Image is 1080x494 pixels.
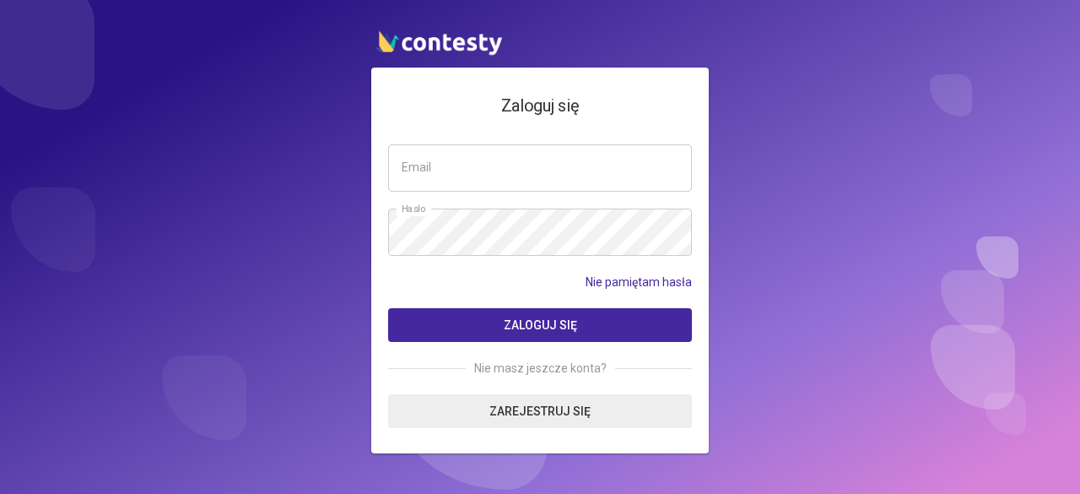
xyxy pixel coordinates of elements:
a: Nie pamiętam hasła [586,273,692,291]
button: Zaloguj się [388,308,692,342]
span: Nie masz jeszcze konta? [466,359,615,377]
a: Zarejestruj się [388,394,692,428]
h4: Zaloguj się [388,93,692,119]
img: contesty logo [371,24,506,59]
span: Zaloguj się [504,318,577,332]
